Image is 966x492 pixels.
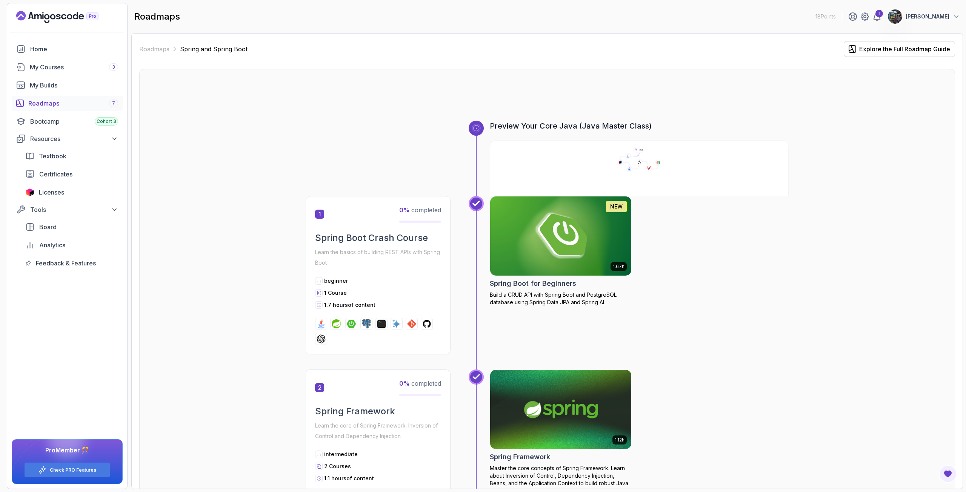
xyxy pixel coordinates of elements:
span: 0 % [399,206,410,214]
img: ai logo [392,319,401,328]
p: Learn the basics of building REST APIs with Spring Boot [315,247,441,268]
a: roadmaps [12,96,123,111]
button: user profile image[PERSON_NAME] [888,9,960,24]
div: Bootcamp [30,117,118,126]
a: board [21,219,123,235]
h2: Spring Boot for Beginners [490,278,576,289]
a: certificates [21,167,123,182]
p: beginner [324,277,348,285]
p: Build a CRUD API with Spring Boot and PostgreSQL database using Spring Data JPA and Spring AI [490,291,632,306]
div: Home [30,44,118,54]
span: 2 Courses [324,463,351,469]
img: github logo [422,319,431,328]
p: 1.12h [615,437,625,443]
p: NEW [610,203,623,210]
a: textbook [21,149,123,164]
span: Cohort 3 [97,118,116,124]
h2: Spring Framework [315,405,441,417]
span: completed [399,380,441,387]
img: chatgpt logo [317,334,326,343]
h3: Preview Your Core Java (Java Master Class) [490,121,789,131]
p: 1.67h [613,264,625,270]
img: postgres logo [362,319,371,328]
div: 1 [875,10,883,17]
span: Analytics [39,241,65,250]
a: Landing page [16,11,116,23]
img: spring logo [332,319,341,328]
button: Resources [12,132,123,146]
span: 1 [315,210,324,219]
h2: roadmaps [134,11,180,23]
div: My Builds [30,81,118,90]
button: Open Feedback Button [939,465,957,483]
span: 7 [112,100,115,106]
img: Spring Framework card [490,370,631,449]
button: Check PRO Features [24,462,110,478]
h2: Spring Framework [490,452,550,462]
a: Spring Boot for Beginners card1.67hNEWSpring Boot for BeginnersBuild a CRUD API with Spring Boot ... [490,196,632,306]
a: Roadmaps [139,44,169,54]
a: builds [12,78,123,93]
span: Feedback & Features [36,259,96,268]
p: Learn the core of Spring Framework: Inversion of Control and Dependency Injection [315,420,441,441]
div: Resources [30,134,118,143]
div: Tools [30,205,118,214]
span: Board [39,222,57,231]
a: home [12,41,123,57]
div: Roadmaps [28,99,118,108]
h2: Spring Boot Crash Course [315,232,441,244]
span: completed [399,206,441,214]
button: Explore the Full Roadmap Guide [844,41,955,57]
a: analytics [21,238,123,253]
img: spring-boot logo [347,319,356,328]
span: Certificates [39,170,72,179]
img: Spring Boot for Beginners card [490,196,631,276]
span: 3 [112,64,115,70]
span: Textbook [39,152,66,161]
p: 1.7 hours of content [324,301,375,309]
span: 0 % [399,380,410,387]
span: 1 Course [324,290,347,296]
p: intermediate [324,451,358,458]
div: My Courses [30,63,118,72]
img: jetbrains icon [25,189,34,196]
span: Licenses [39,188,64,197]
div: Explore the Full Roadmap Guide [859,44,950,54]
img: user profile image [888,9,902,24]
p: [PERSON_NAME] [906,13,949,20]
a: feedback [21,256,123,271]
a: courses [12,60,123,75]
a: 1 [872,12,881,21]
p: Spring and Spring Boot [180,44,248,54]
p: 1.1 hours of content [324,475,374,482]
span: 2 [315,383,324,392]
p: 18 Points [815,13,836,20]
img: git logo [407,319,416,328]
img: java logo [317,319,326,328]
img: terminal logo [377,319,386,328]
a: bootcamp [12,114,123,129]
button: Tools [12,203,123,216]
a: Check PRO Features [50,467,96,473]
a: licenses [21,185,123,200]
